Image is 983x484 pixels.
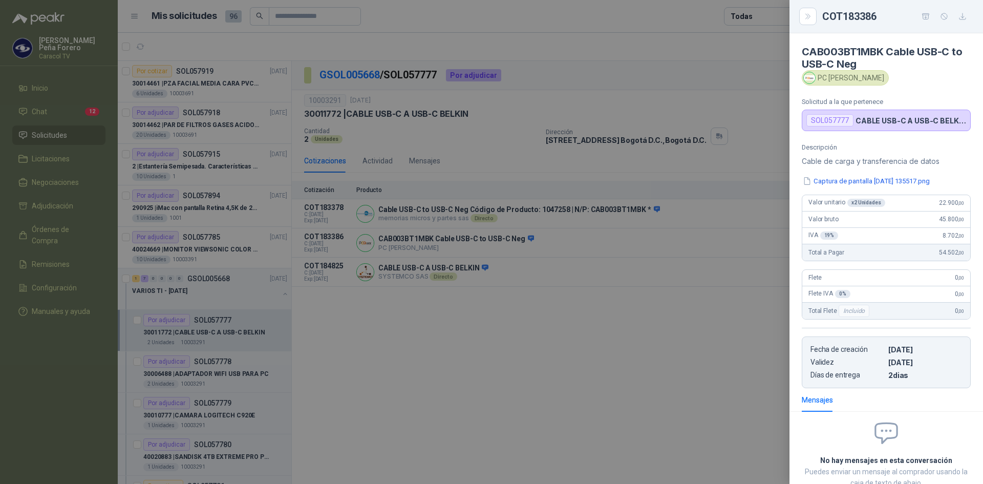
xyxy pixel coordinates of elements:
[888,371,962,380] p: 2 dias
[810,371,884,380] p: Días de entrega
[802,143,971,151] p: Descripción
[943,232,964,239] span: 8.702
[820,232,839,240] div: 19 %
[810,345,884,354] p: Fecha de creación
[802,98,971,106] p: Solicitud a la que pertenece
[808,305,871,317] span: Total Flete
[802,176,931,186] button: Captura de pantalla [DATE] 135517.png
[808,232,838,240] span: IVA
[888,358,962,367] p: [DATE]
[835,290,850,298] div: 0 %
[808,216,838,223] span: Valor bruto
[939,199,964,206] span: 22.900
[822,8,971,25] div: COT183386
[955,307,964,314] span: 0
[939,249,964,256] span: 54.502
[804,72,815,83] img: Company Logo
[939,216,964,223] span: 45.800
[958,308,964,314] span: ,00
[958,250,964,256] span: ,00
[955,274,964,281] span: 0
[955,290,964,298] span: 0
[888,345,962,354] p: [DATE]
[802,155,971,167] p: Cable de carga y transferencia de datos
[958,200,964,206] span: ,00
[810,358,884,367] p: Validez
[856,116,966,125] p: CABLE USB-C A USB-C BELKIN
[958,275,964,281] span: ,00
[847,199,885,207] div: x 2 Unidades
[808,290,850,298] span: Flete IVA
[958,217,964,222] span: ,00
[958,291,964,297] span: ,00
[802,455,971,466] h2: No hay mensajes en esta conversación
[808,274,822,281] span: Flete
[802,70,889,86] div: PC [PERSON_NAME]
[839,305,869,317] div: Incluido
[802,46,971,70] h4: CAB003BT1MBK Cable USB-C to USB-C Neg
[808,249,844,256] span: Total a Pagar
[802,10,814,23] button: Close
[958,233,964,239] span: ,00
[808,199,885,207] span: Valor unitario
[802,394,833,406] div: Mensajes
[806,114,853,127] div: SOL057777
